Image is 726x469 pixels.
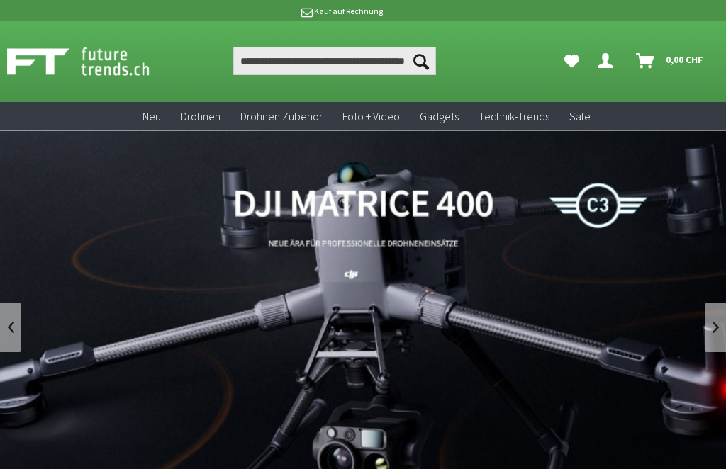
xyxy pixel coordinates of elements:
input: Produkt, Marke, Kategorie, EAN, Artikelnummer… [233,47,437,75]
span: Foto + Video [342,109,400,123]
a: Technik-Trends [469,102,559,131]
a: Drohnen Zubehör [230,102,333,131]
a: Gadgets [410,102,469,131]
span: 0,00 CHF [666,48,703,71]
span: Neu [143,109,161,123]
span: Drohnen [181,109,220,123]
a: Drohnen [171,102,230,131]
span: Technik-Trends [479,109,549,123]
a: Sale [559,102,601,131]
a: Meine Favoriten [557,47,586,75]
button: Suchen [406,47,436,75]
a: Neu [133,102,171,131]
span: Drohnen Zubehör [240,109,323,123]
span: Sale [569,109,591,123]
a: Foto + Video [333,102,410,131]
img: Shop Futuretrends - zur Startseite wechseln [7,44,180,79]
a: Dein Konto [592,47,625,75]
span: Gadgets [420,109,459,123]
a: Warenkorb [630,47,710,75]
